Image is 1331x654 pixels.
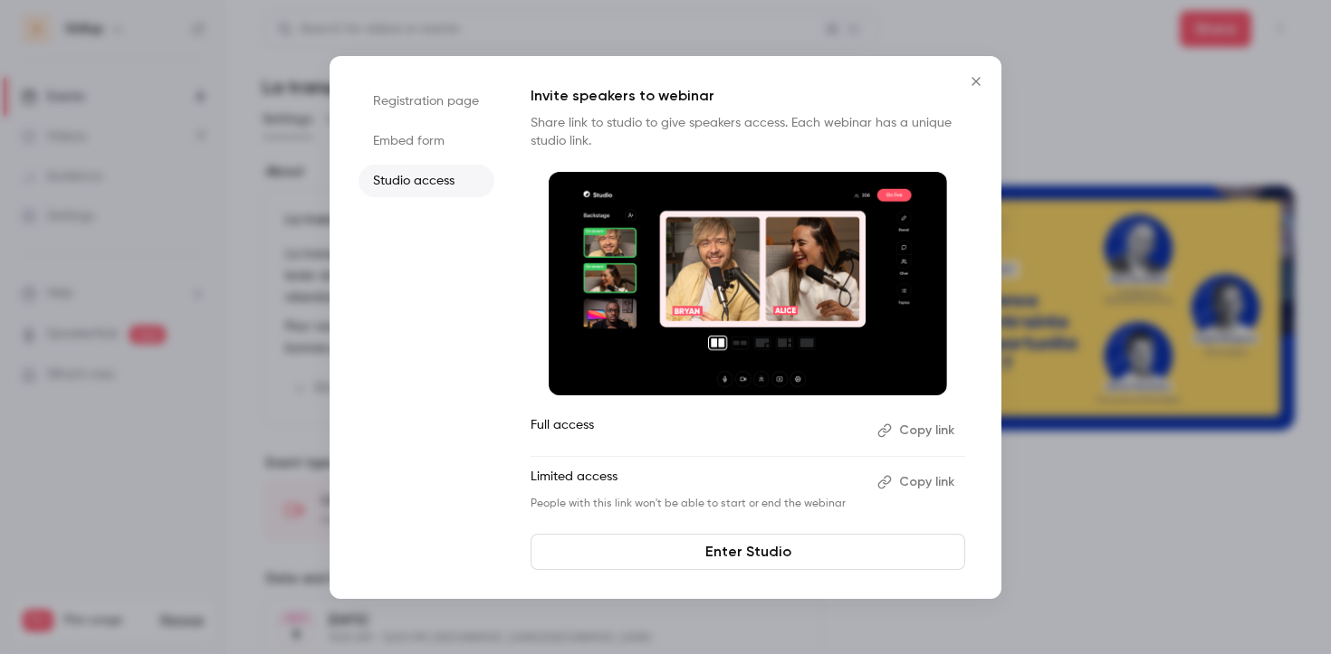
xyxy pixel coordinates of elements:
[870,468,965,497] button: Copy link
[531,85,965,107] p: Invite speakers to webinar
[870,416,965,445] button: Copy link
[531,114,965,150] p: Share link to studio to give speakers access. Each webinar has a unique studio link.
[549,172,947,396] img: Invite speakers to webinar
[359,165,494,197] li: Studio access
[531,416,863,445] p: Full access
[359,125,494,157] li: Embed form
[958,63,994,100] button: Close
[531,534,965,570] a: Enter Studio
[531,497,863,511] p: People with this link won't be able to start or end the webinar
[531,468,863,497] p: Limited access
[359,85,494,118] li: Registration page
